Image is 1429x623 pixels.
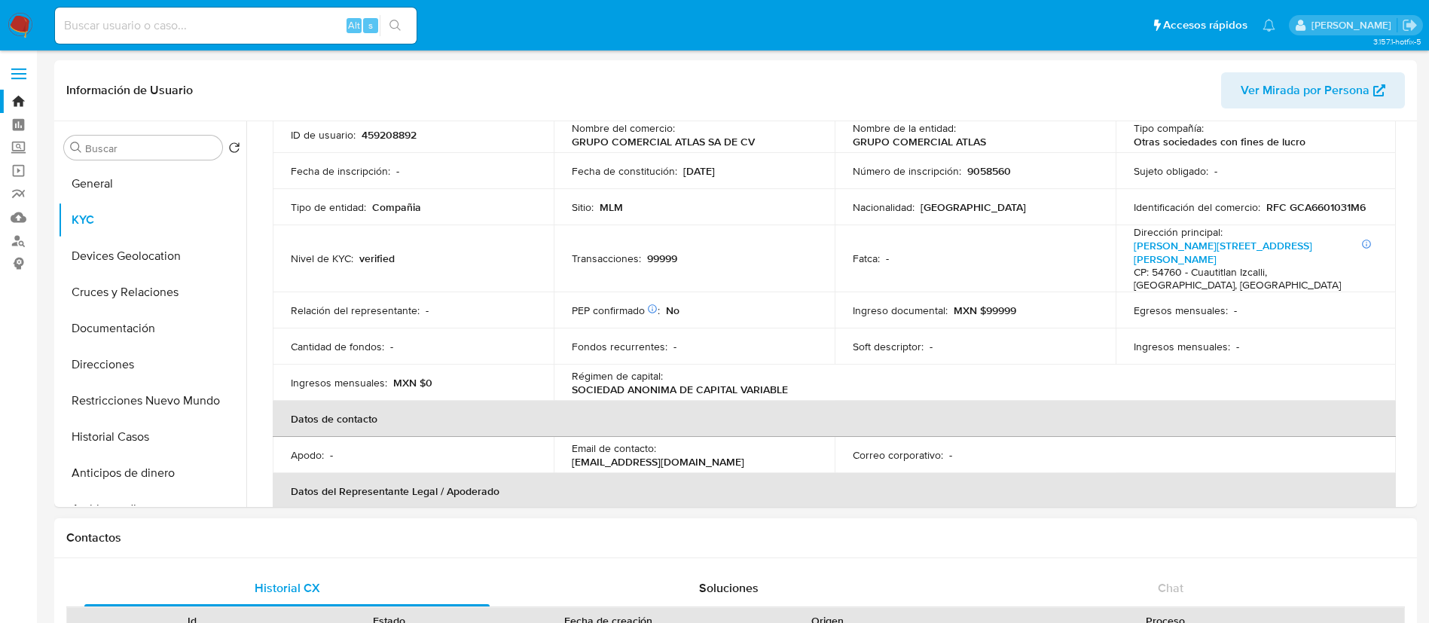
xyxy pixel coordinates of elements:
[1234,304,1237,317] p: -
[1263,19,1275,32] a: Notificaciones
[390,340,393,353] p: -
[572,135,755,148] p: GRUPO COMERCIAL ATLAS SA DE CV
[58,419,246,455] button: Historial Casos
[853,164,961,178] p: Número de inscripción :
[1402,17,1418,33] a: Salir
[291,164,390,178] p: Fecha de inscripción :
[647,252,677,265] p: 99999
[572,455,744,469] p: [EMAIL_ADDRESS][DOMAIN_NAME]
[853,252,880,265] p: Fatca :
[393,376,432,389] p: MXN $0
[291,376,387,389] p: Ingresos mensuales :
[362,128,417,142] p: 459208892
[291,340,384,353] p: Cantidad de fondos :
[1134,266,1373,292] h4: CP: 54760 - Cuautitlan Izcalli, [GEOGRAPHIC_DATA], [GEOGRAPHIC_DATA]
[572,252,641,265] p: Transacciones :
[572,121,675,135] p: Nombre del comercio :
[699,579,759,597] span: Soluciones
[853,121,956,135] p: Nombre de la entidad :
[58,383,246,419] button: Restricciones Nuevo Mundo
[886,252,889,265] p: -
[58,455,246,491] button: Anticipos de dinero
[572,441,656,455] p: Email de contacto :
[58,274,246,310] button: Cruces y Relaciones
[1266,200,1366,214] p: RFC GCA6601031M6
[1134,238,1312,267] a: [PERSON_NAME][STREET_ADDRESS][PERSON_NAME]
[853,340,924,353] p: Soft descriptor :
[572,200,594,214] p: Sitio :
[359,252,395,265] p: verified
[666,304,679,317] p: No
[1134,164,1208,178] p: Sujeto obligado :
[368,18,373,32] span: s
[930,340,933,353] p: -
[255,579,320,597] span: Historial CX
[600,200,623,214] p: MLM
[949,448,952,462] p: -
[58,491,246,527] button: Archivos adjuntos
[967,164,1011,178] p: 9058560
[1134,304,1228,317] p: Egresos mensuales :
[273,473,1396,509] th: Datos del Representante Legal / Apoderado
[572,304,660,317] p: PEP confirmado :
[380,15,411,36] button: search-icon
[853,200,914,214] p: Nacionalidad :
[66,83,193,98] h1: Información de Usuario
[1241,72,1369,108] span: Ver Mirada por Persona
[1158,579,1183,597] span: Chat
[58,166,246,202] button: General
[853,135,986,148] p: GRUPO COMERCIAL ATLAS
[572,340,667,353] p: Fondos recurrentes :
[228,142,240,158] button: Volver al orden por defecto
[1134,200,1260,214] p: Identificación del comercio :
[291,200,366,214] p: Tipo de entidad :
[572,369,663,383] p: Régimen de capital :
[58,310,246,347] button: Documentación
[853,304,948,317] p: Ingreso documental :
[1163,17,1247,33] span: Accesos rápidos
[396,164,399,178] p: -
[1214,164,1217,178] p: -
[291,252,353,265] p: Nivel de KYC :
[572,383,788,396] p: SOCIEDAD ANONIMA DE CAPITAL VARIABLE
[58,238,246,274] button: Devices Geolocation
[426,304,429,317] p: -
[954,304,1016,317] p: MXN $99999
[683,164,715,178] p: [DATE]
[291,448,324,462] p: Apodo :
[853,448,943,462] p: Correo corporativo :
[673,340,676,353] p: -
[1134,225,1223,239] p: Dirección principal :
[70,142,82,154] button: Buscar
[1134,121,1204,135] p: Tipo compañía :
[58,202,246,238] button: KYC
[921,200,1026,214] p: [GEOGRAPHIC_DATA]
[291,128,356,142] p: ID de usuario :
[273,401,1396,437] th: Datos de contacto
[1236,340,1239,353] p: -
[572,164,677,178] p: Fecha de constitución :
[66,530,1405,545] h1: Contactos
[1134,135,1305,148] p: Otras sociedades con fines de lucro
[85,142,216,155] input: Buscar
[1311,18,1397,32] p: alicia.aldreteperez@mercadolibre.com.mx
[291,304,420,317] p: Relación del representante :
[55,16,417,35] input: Buscar usuario o caso...
[330,448,333,462] p: -
[348,18,360,32] span: Alt
[1221,72,1405,108] button: Ver Mirada por Persona
[58,347,246,383] button: Direcciones
[1134,340,1230,353] p: Ingresos mensuales :
[372,200,421,214] p: Compañia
